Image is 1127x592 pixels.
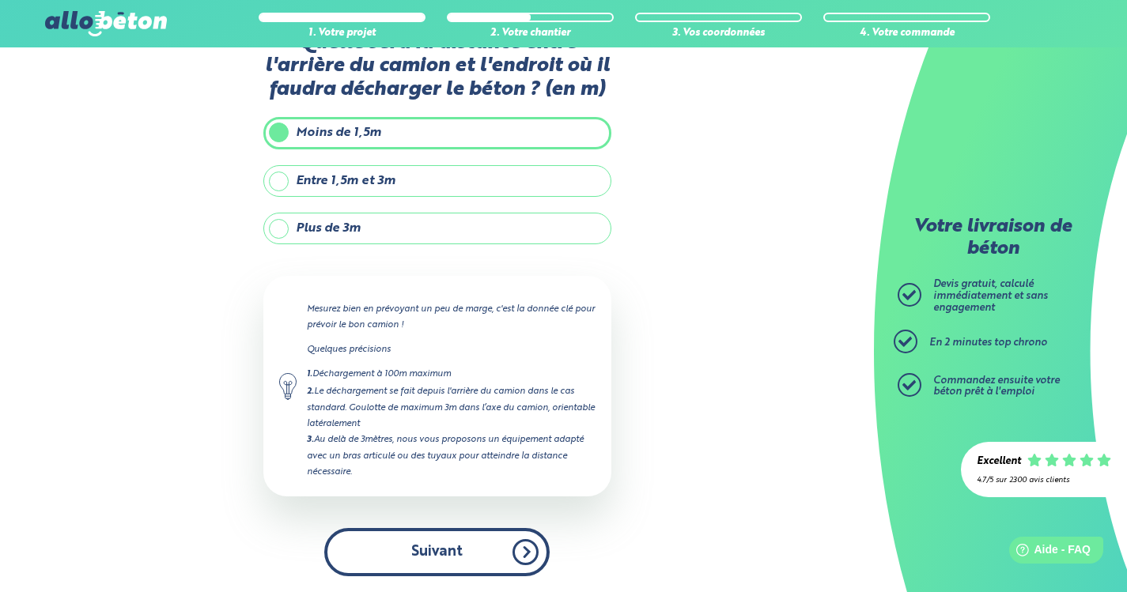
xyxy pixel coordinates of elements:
[986,530,1110,575] iframe: Help widget launcher
[263,32,611,101] label: Quelle sera la distance entre l'arrière du camion et l'endroit où il faudra décharger le béton ? ...
[307,383,596,432] div: Le déchargement se fait depuis l'arrière du camion dans le cas standard. Goulotte de maximum 3m d...
[263,165,611,197] label: Entre 1,5m et 3m
[45,11,167,36] img: allobéton
[307,436,314,444] strong: 3.
[307,301,596,333] p: Mesurez bien en prévoyant un peu de marge, c'est la donnée clé pour prévoir le bon camion !
[307,341,596,357] p: Quelques précisions
[263,117,611,149] label: Moins de 1,5m
[259,28,425,40] div: 1. Votre projet
[307,370,312,379] strong: 1.
[307,432,596,480] div: Au delà de 3mètres, nous vous proposons un équipement adapté avec un bras articulé ou des tuyaux ...
[263,213,611,244] label: Plus de 3m
[447,28,614,40] div: 2. Votre chantier
[823,28,990,40] div: 4. Votre commande
[324,528,550,576] button: Suivant
[307,387,314,396] strong: 2.
[635,28,802,40] div: 3. Vos coordonnées
[307,366,596,383] div: Déchargement à 100m maximum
